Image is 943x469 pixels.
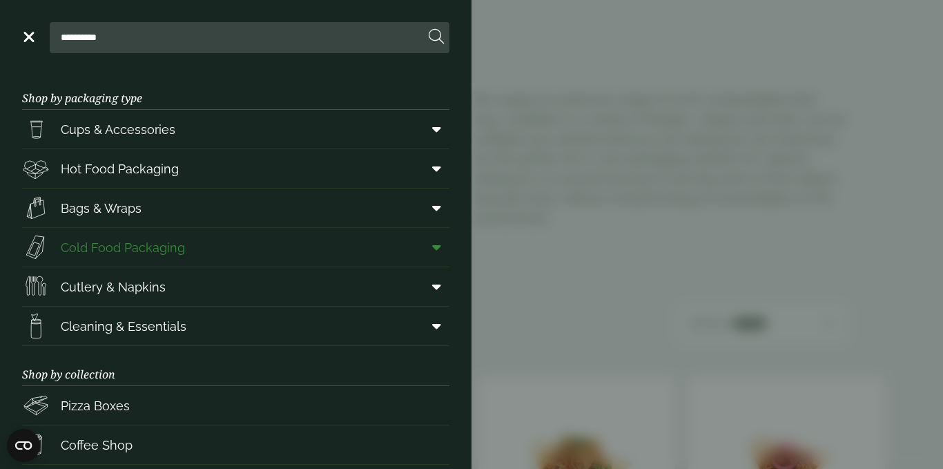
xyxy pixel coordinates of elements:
[22,386,449,425] a: Pizza Boxes
[22,233,50,261] img: Sandwich_box.svg
[22,346,449,386] h3: Shop by collection
[22,267,449,306] a: Cutlery & Napkins
[22,425,449,464] a: Coffee Shop
[22,110,449,149] a: Cups & Accessories
[61,160,179,178] span: Hot Food Packaging
[61,278,166,296] span: Cutlery & Napkins
[22,312,50,340] img: open-wipe.svg
[22,228,449,267] a: Cold Food Packaging
[61,120,175,139] span: Cups & Accessories
[22,149,449,188] a: Hot Food Packaging
[61,199,142,218] span: Bags & Wraps
[22,307,449,345] a: Cleaning & Essentials
[22,194,50,222] img: Paper_carriers.svg
[22,155,50,182] img: Deli_box.svg
[61,396,130,415] span: Pizza Boxes
[61,436,133,454] span: Coffee Shop
[7,429,40,462] button: Open CMP widget
[61,238,185,257] span: Cold Food Packaging
[22,189,449,227] a: Bags & Wraps
[22,273,50,300] img: Cutlery.svg
[22,392,50,419] img: Pizza_boxes.svg
[22,115,50,143] img: PintNhalf_cup.svg
[22,70,449,110] h3: Shop by packaging type
[61,317,186,336] span: Cleaning & Essentials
